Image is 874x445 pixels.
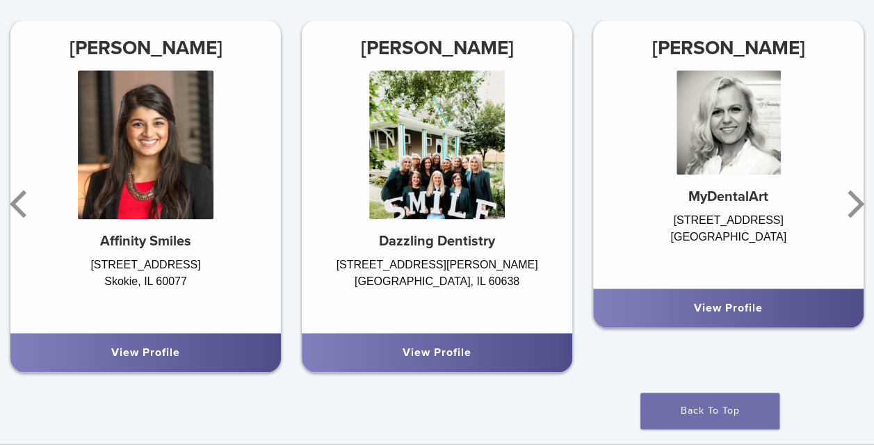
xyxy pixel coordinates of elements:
[369,70,505,219] img: Dr. Margaret Radziszewski
[302,31,572,65] h3: [PERSON_NAME]
[640,393,779,429] a: Back To Top
[839,162,867,245] button: Next
[302,257,572,319] div: [STREET_ADDRESS][PERSON_NAME] [GEOGRAPHIC_DATA], IL 60638
[688,188,768,205] strong: MyDentalArt
[7,162,35,245] button: Previous
[677,70,781,175] img: Joana Tylman
[111,346,180,359] a: View Profile
[10,257,281,319] div: [STREET_ADDRESS] Skokie, IL 60077
[593,212,864,275] div: [STREET_ADDRESS] [GEOGRAPHIC_DATA]
[100,233,191,250] strong: Affinity Smiles
[78,70,213,219] img: Dr. Mansi Raina
[10,31,281,65] h3: [PERSON_NAME]
[403,346,471,359] a: View Profile
[694,301,763,315] a: View Profile
[379,233,495,250] strong: Dazzling Dentistry
[593,31,864,65] h3: [PERSON_NAME]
